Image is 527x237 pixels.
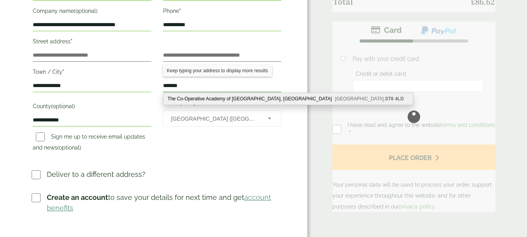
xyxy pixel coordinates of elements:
abbr: required [71,38,73,45]
div: The Co-Operative Academy of Stoke-on-Trent, Westport Road [163,93,413,105]
abbr: required [179,8,181,14]
label: Town / City [33,66,151,80]
label: County [33,101,151,114]
span: (optional) [51,103,75,109]
input: Sign me up to receive email updates and news(optional) [36,132,45,141]
span: Country/Region [163,110,282,127]
label: Street address [33,36,151,49]
p: Deliver to a different address? [47,169,146,180]
label: Company name [33,5,151,19]
label: Sign me up to receive email updates and news [33,134,145,153]
span: (optional) [74,8,98,14]
span: United Kingdom (UK) [171,110,258,127]
strong: Create an account [47,193,108,201]
abbr: required [62,69,64,75]
p: to save your details for next time and get [47,192,282,213]
span: (optional) [57,144,81,151]
span: [GEOGRAPHIC_DATA], [335,96,404,102]
div: Keep typing your address to display more results [163,65,272,77]
label: Phone [163,5,282,19]
b: 4LD [395,96,404,102]
b: ST6 [385,96,394,102]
